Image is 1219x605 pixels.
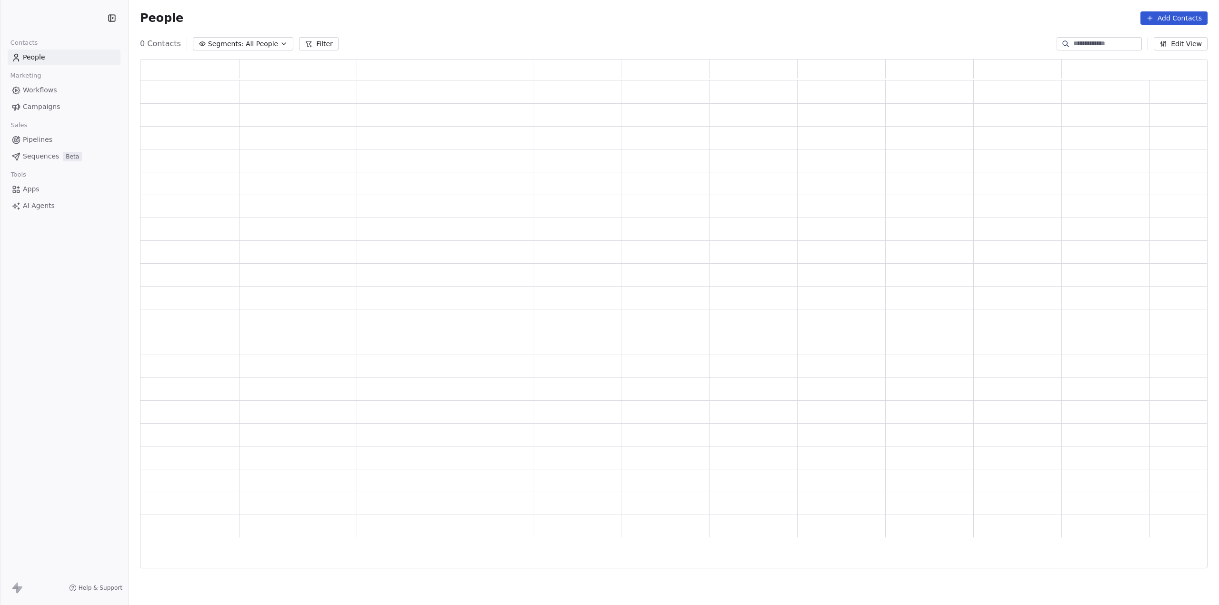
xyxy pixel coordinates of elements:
a: Help & Support [69,584,122,592]
span: Contacts [6,36,42,50]
a: AI Agents [8,198,120,214]
a: People [8,50,120,65]
a: Apps [8,181,120,197]
span: 0 Contacts [140,38,181,50]
button: Add Contacts [1140,11,1208,25]
div: grid [140,80,1208,569]
a: Campaigns [8,99,120,115]
span: Pipelines [23,135,52,145]
span: Marketing [6,69,45,83]
a: SequencesBeta [8,149,120,164]
span: Apps [23,184,40,194]
span: Beta [63,152,82,161]
span: Workflows [23,85,57,95]
span: Sequences [23,151,59,161]
span: People [23,52,45,62]
span: Tools [7,168,30,182]
a: Workflows [8,82,120,98]
span: Sales [7,118,31,132]
button: Filter [299,37,339,50]
span: AI Agents [23,201,55,211]
span: People [140,11,183,25]
span: Segments: [208,39,244,49]
span: Help & Support [79,584,122,592]
a: Pipelines [8,132,120,148]
span: Campaigns [23,102,60,112]
button: Edit View [1154,37,1208,50]
span: All People [246,39,278,49]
